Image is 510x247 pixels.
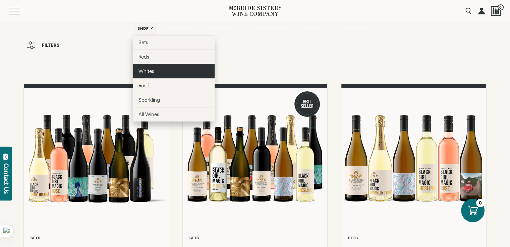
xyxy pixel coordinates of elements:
button: Mobile Menu Trigger [9,8,33,14]
span: FIND NEAR YOU [343,26,373,31]
a: Rosé [133,78,215,93]
div: Contact Us [3,163,10,194]
a: AFFILIATE PROGRAM [246,22,296,35]
a: Sparkling [133,93,215,107]
span: SHOP [137,26,149,31]
a: JOIN THE CLUB [202,22,243,35]
span: All Wines [138,111,159,117]
span: JOIN THE CLUB [206,26,235,31]
h6: Sets [348,236,479,240]
span: Rosé [138,83,149,88]
span: OUR STORY [303,26,327,31]
a: All Wines [133,107,215,121]
a: OUR STORY [299,22,335,35]
a: Whites [133,64,215,78]
a: SHOP [133,22,157,35]
span: Whites [138,68,154,74]
a: Reds [133,50,215,64]
a: OUR BRANDS [160,22,199,35]
span: Reds [138,54,149,60]
span: AFFILIATE PROGRAM [251,26,292,31]
span: OUR BRANDS [164,26,190,31]
h6: Sets [31,236,162,240]
button: Filters [23,38,63,52]
span: Sets [138,39,148,45]
h6: Sets [189,236,321,240]
span: Filters [42,43,60,48]
span: 0 [498,4,504,10]
a: Sets [133,35,215,50]
span: Sparkling [138,97,160,103]
a: FIND NEAR YOU [338,22,377,35]
div: 0 [476,199,485,207]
